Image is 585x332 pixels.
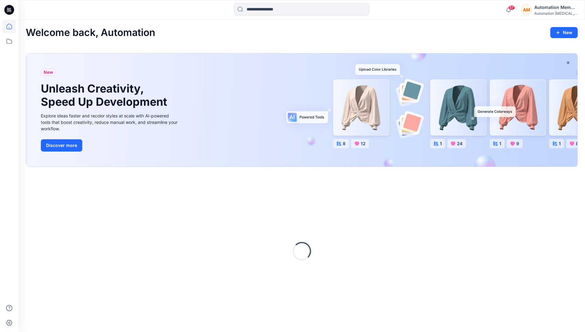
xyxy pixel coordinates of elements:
div: Explore ideas faster and recolor styles at scale with AI-powered tools that boost creativity, red... [41,113,179,132]
div: AM [521,4,532,15]
span: 57 [508,5,515,10]
div: Automation [MEDICAL_DATA]... [534,11,577,16]
button: Discover more [41,139,82,152]
span: New [44,69,53,76]
a: Discover more [41,139,179,152]
button: New [550,27,578,38]
h2: Welcome back, Automation [26,27,155,38]
div: Automation Member [534,4,577,11]
h1: Unleash Creativity, Speed Up Development [41,82,170,109]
